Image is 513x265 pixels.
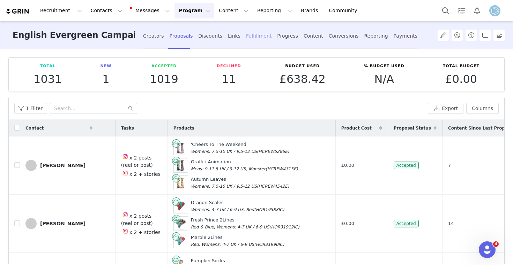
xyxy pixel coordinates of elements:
span: x 2 posts (reel or post) [121,155,153,168]
div: [PERSON_NAME] [40,163,85,168]
a: Tasks [454,3,469,18]
img: instagram.svg [122,212,128,218]
span: Contact [25,125,44,131]
span: £638.42 [280,72,326,86]
button: Recruitment [36,3,86,18]
span: (HOR31990IC) [254,242,284,247]
span: (HCREW4315E) [266,166,298,171]
div: [PERSON_NAME] [40,221,85,226]
p: % Budget Used [364,63,404,69]
img: 2LinesFreshPrinceCollections-948671.png [174,217,188,231]
div: Reporting [364,27,388,45]
span: x 2 + stories [129,229,161,235]
span: Products [173,125,194,131]
span: Product Cost [341,125,372,131]
p: 1019 [150,73,178,85]
span: Proposal Status [394,125,431,131]
iframe: Intercom live chat [479,241,496,258]
div: Creators [143,27,164,45]
span: £0.00 [341,162,354,169]
span: Tasks [121,125,134,131]
span: (HCREW5286E) [257,149,289,154]
div: Fresh Prince 2Lines [191,217,299,230]
p: 1031 [34,73,62,85]
span: £0.00 [445,72,477,86]
input: Search... [50,103,137,114]
span: Accepted [394,162,419,169]
img: Forrest-601557.jpg [174,176,188,190]
div: Content [304,27,323,45]
div: Progress [277,27,298,45]
p: 11 [217,73,241,85]
p: New [100,63,111,69]
a: Brands [297,3,324,18]
span: £0.00 [341,220,354,227]
span: (HOR19588IC) [254,207,284,212]
i: icon: search [128,106,133,111]
span: x 2 posts (reel or post) [121,213,153,226]
span: Mens: 9-11.5 UK / 9-12 US, Monster [191,166,266,171]
img: d03a1a7a-aaaf-4b0a-83df-faef6ca5e800.png [489,5,500,16]
span: Red, Womens: 4-7 UK / 6-9 US [191,242,254,247]
button: Profile [485,5,507,16]
button: Program [174,3,214,18]
span: 4 [493,241,499,247]
button: Reporting [253,3,296,18]
div: Conversions [329,27,359,45]
div: Autumn Leaves [191,176,289,189]
span: x 2 + stories [129,171,161,177]
span: Womens: 7.5-10 UK / 9.5-12 US [191,184,257,189]
p: Accepted [150,63,178,69]
img: GangstaFood_ded13bd2-e632-4ae5-82c8-76797cb23d47-439263.jpg [174,158,188,172]
a: Community [325,3,365,18]
a: [PERSON_NAME] [25,160,92,171]
span: Red & Blue, Womens: 4-7 UK / 6-9 US [191,225,269,229]
button: Messages [127,3,174,18]
button: 1 Filter [14,103,47,114]
button: Content [215,3,253,18]
button: Contacts [87,3,127,18]
button: Search [438,3,453,18]
button: Export [428,103,463,114]
div: Links [228,27,240,45]
img: instagram.svg [122,154,128,159]
span: Womens: 7.5-10 UK / 9.5-12 US [191,149,257,154]
img: DragonScalesCollections-649621.png [174,199,188,213]
p: Total [34,63,62,69]
p: Budget Used [280,63,326,69]
p: 1 [100,73,111,85]
button: Columns [466,103,499,114]
div: Payments [394,27,418,45]
p: Total Budget [443,63,479,69]
span: (HOR31912IC) [269,225,299,229]
span: (HCREW4542E) [257,184,289,189]
button: Notifications [469,3,485,18]
img: instagram.svg [122,170,128,176]
div: Discounts [198,27,222,45]
img: grin logo [6,8,30,15]
img: instagram.svg [122,228,128,234]
span: Accepted [394,220,419,227]
div: 'Cheers To The Weekend' [191,141,289,155]
img: 2LinesmarbleCollections-474414.png [174,234,188,248]
span: Womens: 4-7 UK / 6-9 US, Red [191,207,254,212]
div: Proposals [170,27,193,45]
div: Graffiti Animation [191,158,298,172]
p: Declined [217,63,241,69]
p: N/A [364,73,404,85]
div: Marble 2Lines [191,234,284,248]
h3: English Evergreen Campaign Commission only [13,21,135,49]
div: Fulfillment [246,27,272,45]
img: HexxeeStripe_CheersToTheWeekend-248841.jpg [174,141,188,155]
a: [PERSON_NAME] [25,218,92,229]
div: Dragon Scales [191,199,284,213]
